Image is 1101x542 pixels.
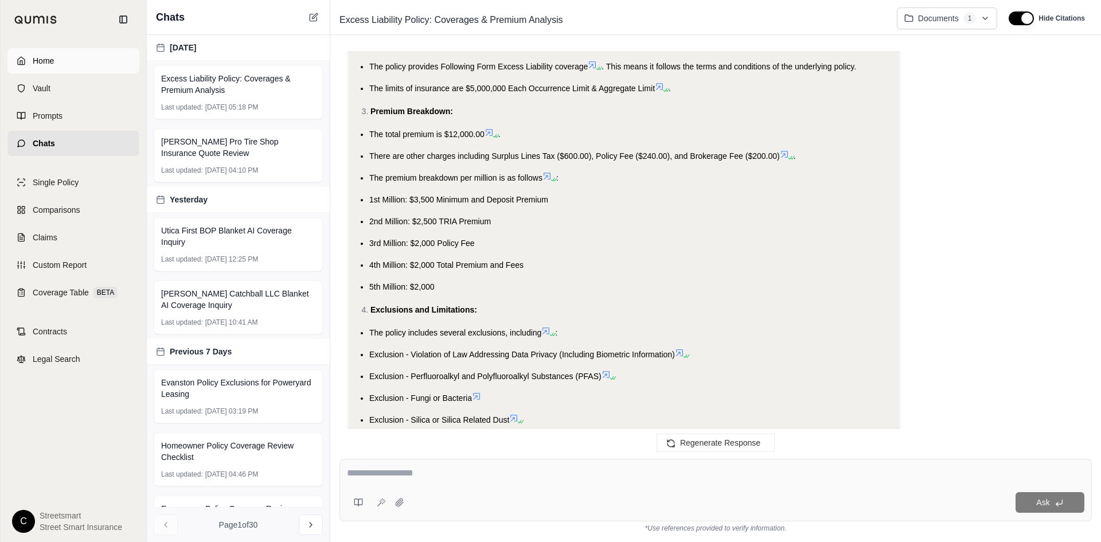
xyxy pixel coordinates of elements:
[205,166,258,175] span: [DATE] 04:10 PM
[369,282,435,291] span: 5th Million: $2,000
[369,151,780,161] span: There are other charges including Surplus Lines Tax ($600.00), Policy Fee ($240.00), and Brokerag...
[7,319,139,344] a: Contracts
[369,84,655,93] span: The limits of insurance are $5,000,000 Each Occurrence Limit & Aggregate Limit
[33,259,87,271] span: Custom Report
[369,415,509,424] span: Exclusion - Silica or Silica Related Dust
[161,440,315,463] span: Homeowner Policy Coverage Review Checklist
[161,377,315,400] span: Evanston Policy Exclusions for Poweryard Leasing
[161,407,203,416] span: Last updated:
[369,130,485,139] span: The total premium is $12,000.00
[897,7,998,29] button: Documents1
[161,103,203,112] span: Last updated:
[918,13,959,24] span: Documents
[555,328,557,337] span: :
[33,110,63,122] span: Prompts
[205,255,258,264] span: [DATE] 12:25 PM
[33,326,67,337] span: Contracts
[369,62,588,71] span: The policy provides Following Form Excess Liability coverage
[680,438,760,447] span: Regenerate Response
[963,13,977,24] span: 1
[161,166,203,175] span: Last updated:
[205,407,258,416] span: [DATE] 03:19 PM
[370,107,453,116] span: Premium Breakdown:
[498,130,501,139] span: .
[370,305,477,314] span: Exclusions and Limitations:
[657,434,775,452] button: Regenerate Response
[307,10,321,24] button: New Chat
[170,194,208,205] span: Yesterday
[7,252,139,278] a: Custom Report
[7,225,139,250] a: Claims
[161,318,203,327] span: Last updated:
[7,280,139,305] a: Coverage TableBETA
[40,510,122,521] span: Streetsmart
[161,288,315,311] span: [PERSON_NAME] Catchball LLC Blanket AI Coverage Inquiry
[93,287,118,298] span: BETA
[669,84,671,93] span: .
[7,48,139,73] a: Home
[205,470,258,479] span: [DATE] 04:46 PM
[369,372,602,381] span: Exclusion - Perfluoroalkyl and Polyfluoroalkyl Substances (PFAS)
[369,350,675,359] span: Exclusion - Violation of Law Addressing Data Privacy (Including Biometric Information)
[33,55,54,67] span: Home
[40,521,122,533] span: Street Smart Insurance
[205,103,258,112] span: [DATE] 05:18 PM
[369,217,491,226] span: 2nd Million: $2,500 TRIA Premium
[1038,14,1085,23] span: Hide Citations
[156,9,185,25] span: Chats
[369,393,472,403] span: Exclusion - Fungi or Bacteria
[12,510,35,533] div: C
[161,255,203,264] span: Last updated:
[205,318,258,327] span: [DATE] 10:41 AM
[602,62,856,71] span: . This means it follows the terms and conditions of the underlying policy.
[556,173,559,182] span: :
[7,76,139,101] a: Vault
[14,15,57,24] img: Qumis Logo
[1036,498,1049,507] span: Ask
[7,103,139,128] a: Prompts
[33,177,79,188] span: Single Policy
[33,83,50,94] span: Vault
[369,239,475,248] span: 3rd Million: $2,000 Policy Fee
[33,138,55,149] span: Chats
[161,73,315,96] span: Excess Liability Policy: Coverages & Premium Analysis
[161,470,203,479] span: Last updated:
[339,521,1092,533] div: *Use references provided to verify information.
[369,195,548,204] span: 1st Million: $3,500 Minimum and Deposit Premium
[1016,492,1084,513] button: Ask
[170,346,232,357] span: Previous 7 Days
[161,225,315,248] span: Utica First BOP Blanket AI Coverage Inquiry
[33,353,80,365] span: Legal Search
[794,151,796,161] span: .
[161,503,315,526] span: Encompass Policy Coverage Review Checklist
[7,170,139,195] a: Single Policy
[369,260,524,270] span: 4th Million: $2,000 Total Premium and Fees
[335,11,567,29] span: Excess Liability Policy: Coverages & Premium Analysis
[7,346,139,372] a: Legal Search
[33,287,89,298] span: Coverage Table
[369,328,541,337] span: The policy includes several exclusions, including
[7,197,139,223] a: Comparisons
[114,10,132,29] button: Collapse sidebar
[335,11,888,29] div: Edit Title
[161,136,315,159] span: [PERSON_NAME] Pro Tire Shop Insurance Quote Review
[170,42,196,53] span: [DATE]
[7,131,139,156] a: Chats
[369,173,542,182] span: The premium breakdown per million is as follows
[219,519,258,531] span: Page 1 of 30
[33,204,80,216] span: Comparisons
[33,232,57,243] span: Claims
